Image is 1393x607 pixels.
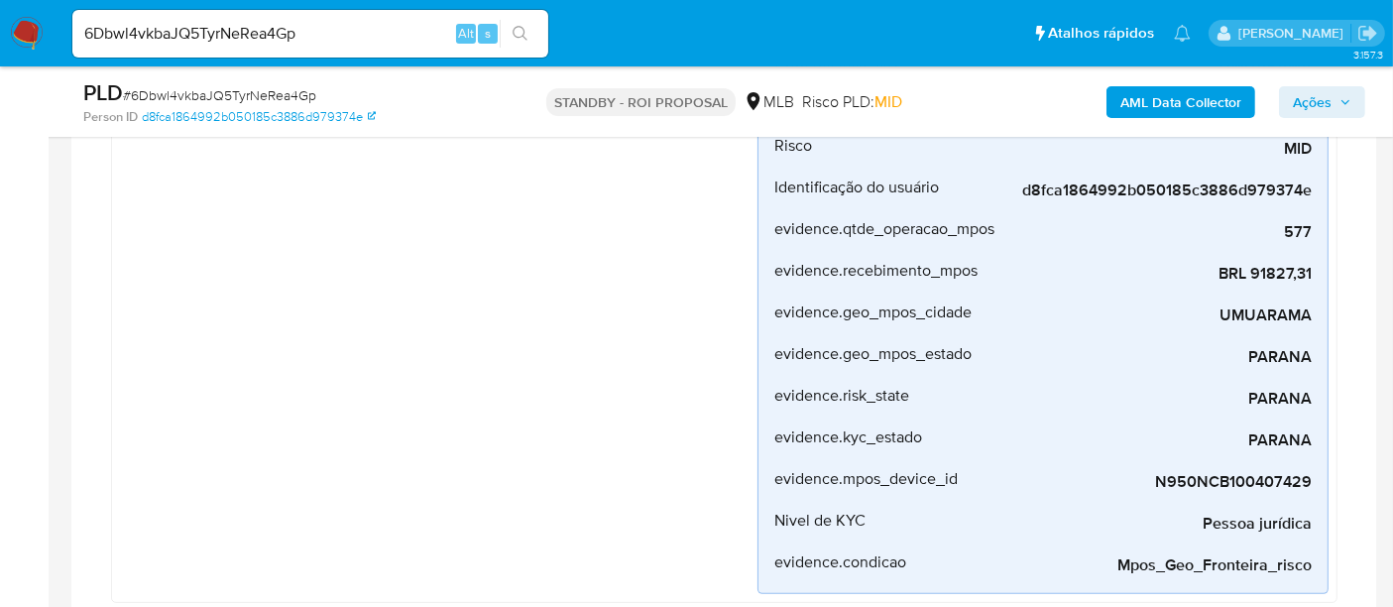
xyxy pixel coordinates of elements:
a: d8fca1864992b050185c3886d979374e [142,108,376,126]
button: Ações [1279,86,1365,118]
b: AML Data Collector [1120,86,1241,118]
span: # 6Dbwl4vkbaJQ5TyrNeRea4Gp [123,85,316,105]
span: s [485,24,491,43]
b: PLD [83,76,123,108]
a: Sair [1357,23,1378,44]
span: MID [874,90,902,113]
p: STANDBY - ROI PROPOSAL [546,88,736,116]
span: Alt [458,24,474,43]
input: Pesquise usuários ou casos... [72,21,548,47]
button: AML Data Collector [1106,86,1255,118]
span: 3.157.3 [1353,47,1383,62]
span: Atalhos rápidos [1048,23,1154,44]
button: search-icon [500,20,540,48]
b: Person ID [83,108,138,126]
div: MLB [744,91,794,113]
a: Notificações [1174,25,1191,42]
span: Ações [1293,86,1332,118]
p: erico.trevizan@mercadopago.com.br [1238,24,1350,43]
span: Risco PLD: [802,91,902,113]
